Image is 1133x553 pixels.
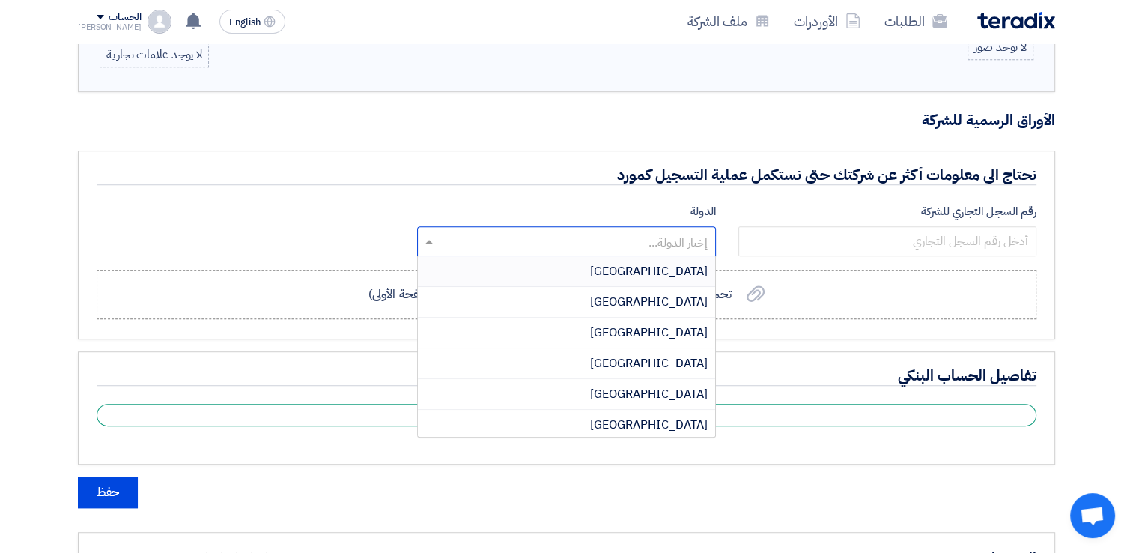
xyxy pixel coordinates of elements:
span: [GEOGRAPHIC_DATA] [590,416,708,434]
img: profile_test.png [148,10,171,34]
div: [PERSON_NAME] [78,23,142,31]
span: [GEOGRAPHIC_DATA] [590,354,708,372]
label: الدولة [417,203,715,220]
button: حفظ [78,477,138,508]
span: [GEOGRAPHIC_DATA] [590,293,708,311]
a: Open chat [1070,493,1115,538]
a: الأوردرات [782,4,872,39]
span: [GEOGRAPHIC_DATA] [590,324,708,342]
h4: الأوراق الرسمية للشركة [78,110,1055,130]
span: تحميل صورة من السجل التجاري (نسخة حديثة وواضحة و تشمل الصفحة الأولى) [368,285,732,303]
div: أضف حساب بنكي جديد [97,404,1036,426]
button: English [219,10,285,34]
label: رقم السجل التجاري للشركة [738,203,1036,220]
a: ملف الشركة [675,4,782,39]
h4: تفاصيل الحساب البنكي [97,366,1036,386]
img: Teradix logo [977,12,1055,29]
div: لا يوجد علامات تجارية [100,42,209,67]
div: لا يوجد صور [968,34,1033,60]
h4: نحتاج الى معلومات أكثر عن شركتك حتى نستكمل عملية التسجيل كمورد [97,165,1036,185]
div: الحساب [109,11,141,24]
span: [GEOGRAPHIC_DATA] [590,385,708,403]
span: English [229,17,261,28]
a: الطلبات [872,4,959,39]
input: أدخل رقم السجل التجاري [738,226,1036,256]
span: [GEOGRAPHIC_DATA] [590,262,708,280]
